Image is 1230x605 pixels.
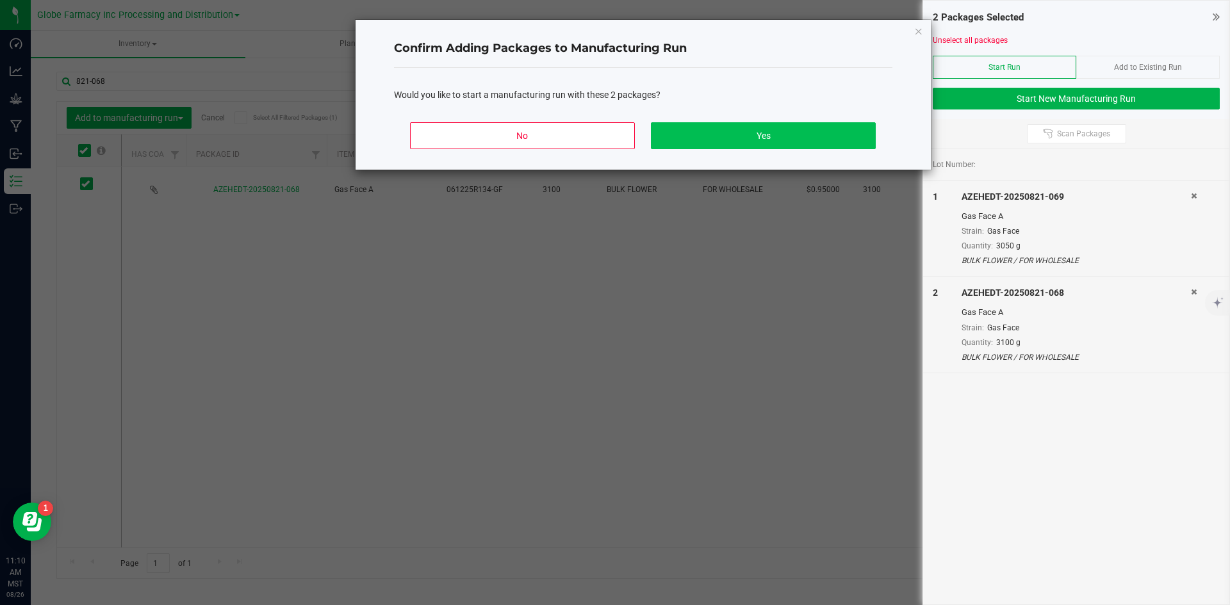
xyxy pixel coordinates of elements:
[914,23,923,38] button: Close
[13,503,51,541] iframe: Resource center
[38,501,53,516] iframe: Resource center unread badge
[394,88,892,102] div: Would you like to start a manufacturing run with these 2 packages?
[410,122,634,149] button: No
[651,122,875,149] button: Yes
[394,40,892,57] h4: Confirm Adding Packages to Manufacturing Run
